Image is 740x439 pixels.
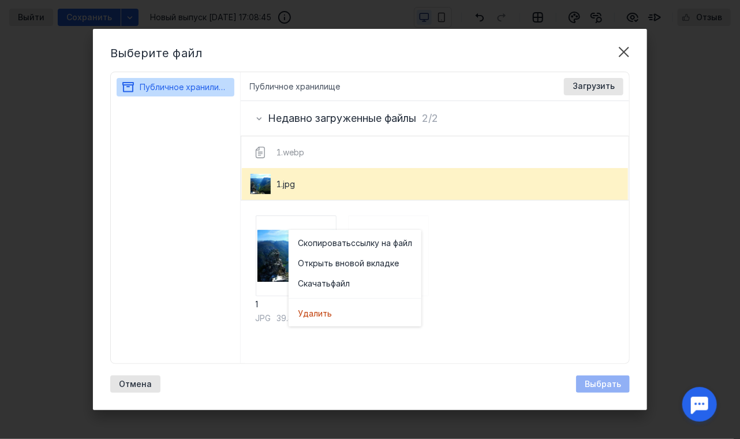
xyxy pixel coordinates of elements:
[564,78,623,95] button: Загрузить
[318,308,332,319] span: ить
[256,312,271,324] div: jpg
[256,312,337,324] div: 39.36KB
[289,273,421,293] button: Скачатьфайл
[298,237,351,249] span: Скопировать
[119,380,152,389] span: Отмена
[121,78,230,96] button: Публичное хранилище
[241,101,630,136] div: Недавно загруженные файлы2/2
[298,308,318,319] span: Удал
[340,258,399,269] span: новой вкладке
[268,113,417,124] h3: Недавно загруженные файлы
[289,303,421,323] button: Удалить
[298,258,340,269] span: Открыть в
[289,233,421,253] button: Скопироватьссылку на файл
[298,278,331,289] span: Скачать
[110,375,160,393] button: Отмена
[140,82,230,92] span: Публичное хранилище
[276,178,296,190] span: 1.jpg
[423,112,439,124] span: 2/2
[289,253,421,273] button: Открыть вновой вкладке
[256,299,337,310] div: 1
[256,215,337,296] img: 1.jpg
[251,174,271,194] img: 1.jpg
[573,81,615,91] span: Загрузить
[110,46,203,60] span: Выберите файл
[331,278,350,289] span: файл
[351,237,412,249] span: ссылку на файл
